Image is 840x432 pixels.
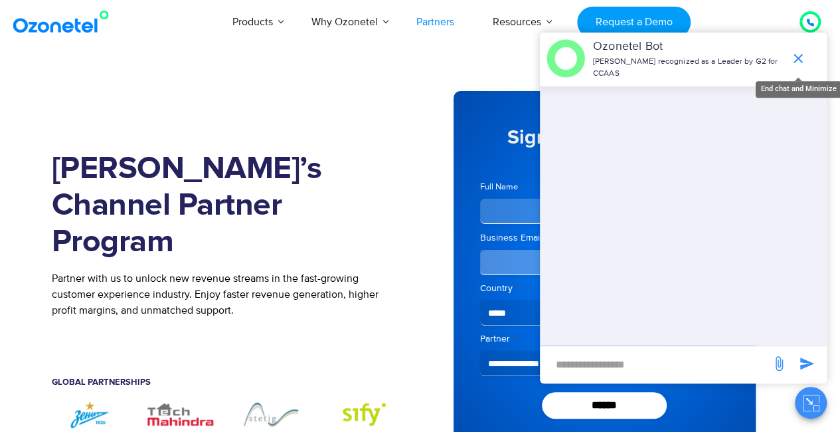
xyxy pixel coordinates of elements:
img: Stetig [232,400,309,429]
img: Sify [323,400,400,429]
label: Business Email [480,231,600,245]
span: send message [766,350,792,377]
p: Ozonetel Bot [593,38,784,56]
div: 5 / 7 [323,400,400,429]
img: TechMahindra [142,400,219,429]
span: end chat or minimize [785,45,811,72]
div: 4 / 7 [232,400,309,429]
h5: Global Partnerships [52,378,400,387]
label: Country [480,282,729,295]
h5: Sign up to schedule a callback [480,128,729,167]
img: ZENIT [52,400,129,429]
p: Partner with us to unlock new revenue streams in the fast-growing customer experience industry. E... [52,270,400,318]
label: Partner [480,332,729,346]
span: send message [794,350,820,377]
p: [PERSON_NAME] recognized as a Leader by G2 for CCAAS [593,56,784,80]
a: Request a Demo [577,7,691,38]
div: new-msg-input [546,353,764,377]
div: 3 / 7 [142,400,219,429]
div: Image Carousel [52,400,400,429]
img: header [546,39,585,78]
label: Full Name [480,181,600,193]
div: 2 / 7 [52,400,129,429]
h1: [PERSON_NAME]’s Channel Partner Program [52,151,400,261]
button: Close chat [795,387,827,419]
